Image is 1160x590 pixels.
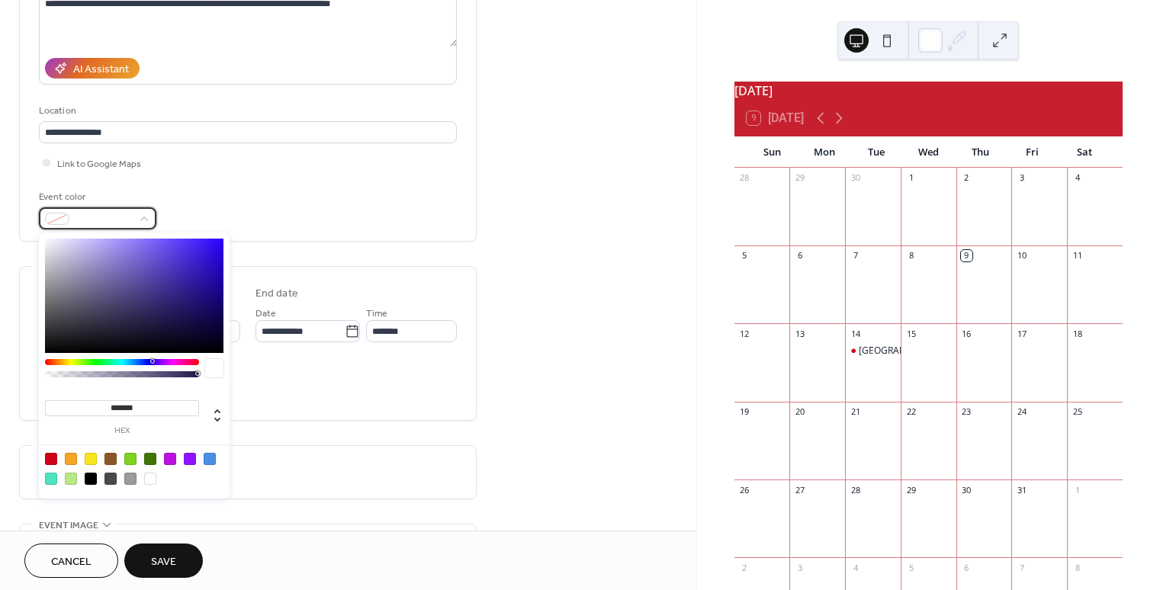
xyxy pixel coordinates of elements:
div: 3 [1016,172,1027,184]
div: 10 [1016,250,1027,261]
div: 22 [905,406,917,418]
div: 4 [850,562,861,573]
div: #9013FE [184,453,196,465]
div: #4A4A4A [104,473,117,485]
div: District 5 Town Hall [845,345,901,358]
div: 2 [961,172,972,184]
div: 5 [905,562,917,573]
div: Sun [747,137,799,168]
div: [GEOGRAPHIC_DATA] [859,345,951,358]
div: 30 [961,484,972,495]
div: 9 [961,250,972,261]
div: 17 [1016,328,1027,339]
div: #50E3C2 [45,473,57,485]
div: 1 [1072,484,1083,495]
div: 27 [794,484,805,495]
div: Fri [1007,137,1059,168]
button: Cancel [24,544,118,578]
div: 23 [961,406,972,418]
div: 31 [1016,484,1027,495]
span: Save [151,554,176,570]
button: Save [124,544,203,578]
div: 12 [739,328,750,339]
div: 30 [850,172,861,184]
div: 3 [794,562,805,573]
div: 25 [1072,406,1083,418]
div: 26 [739,484,750,495]
div: 2 [739,562,750,573]
div: #8B572A [104,453,117,465]
div: Event color [39,189,153,205]
div: 8 [905,250,917,261]
span: Time [366,306,387,322]
div: 7 [1016,562,1027,573]
div: #417505 [144,453,156,465]
div: 20 [794,406,805,418]
div: #B8E986 [65,473,77,485]
div: 6 [961,562,972,573]
span: Event image [39,518,98,534]
div: 13 [794,328,805,339]
div: 28 [739,172,750,184]
div: Location [39,103,454,119]
div: 15 [905,328,917,339]
div: 28 [850,484,861,495]
div: End date [255,286,298,302]
div: Sat [1059,137,1110,168]
div: 29 [794,172,805,184]
div: 7 [850,250,861,261]
div: #D0021B [45,453,57,465]
div: 11 [1072,250,1083,261]
div: Thu [954,137,1006,168]
div: #7ED321 [124,453,137,465]
div: 4 [1072,172,1083,184]
div: 29 [905,484,917,495]
span: Link to Google Maps [57,156,141,172]
span: Date [255,306,276,322]
div: 6 [794,250,805,261]
div: 8 [1072,562,1083,573]
div: #F5A623 [65,453,77,465]
div: 16 [961,328,972,339]
div: Tue [850,137,902,168]
div: [DATE] [734,82,1123,100]
div: #000000 [85,473,97,485]
span: Cancel [51,554,92,570]
div: 21 [850,406,861,418]
button: AI Assistant [45,58,140,79]
div: 24 [1016,406,1027,418]
label: hex [45,427,199,435]
div: Mon [799,137,850,168]
div: 5 [739,250,750,261]
div: Wed [902,137,954,168]
div: #9B9B9B [124,473,137,485]
div: #FFFFFF [144,473,156,485]
div: #F8E71C [85,453,97,465]
div: #BD10E0 [164,453,176,465]
div: #4A90E2 [204,453,216,465]
div: 19 [739,406,750,418]
div: 14 [850,328,861,339]
div: 1 [905,172,917,184]
div: 18 [1072,328,1083,339]
div: AI Assistant [73,62,129,78]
